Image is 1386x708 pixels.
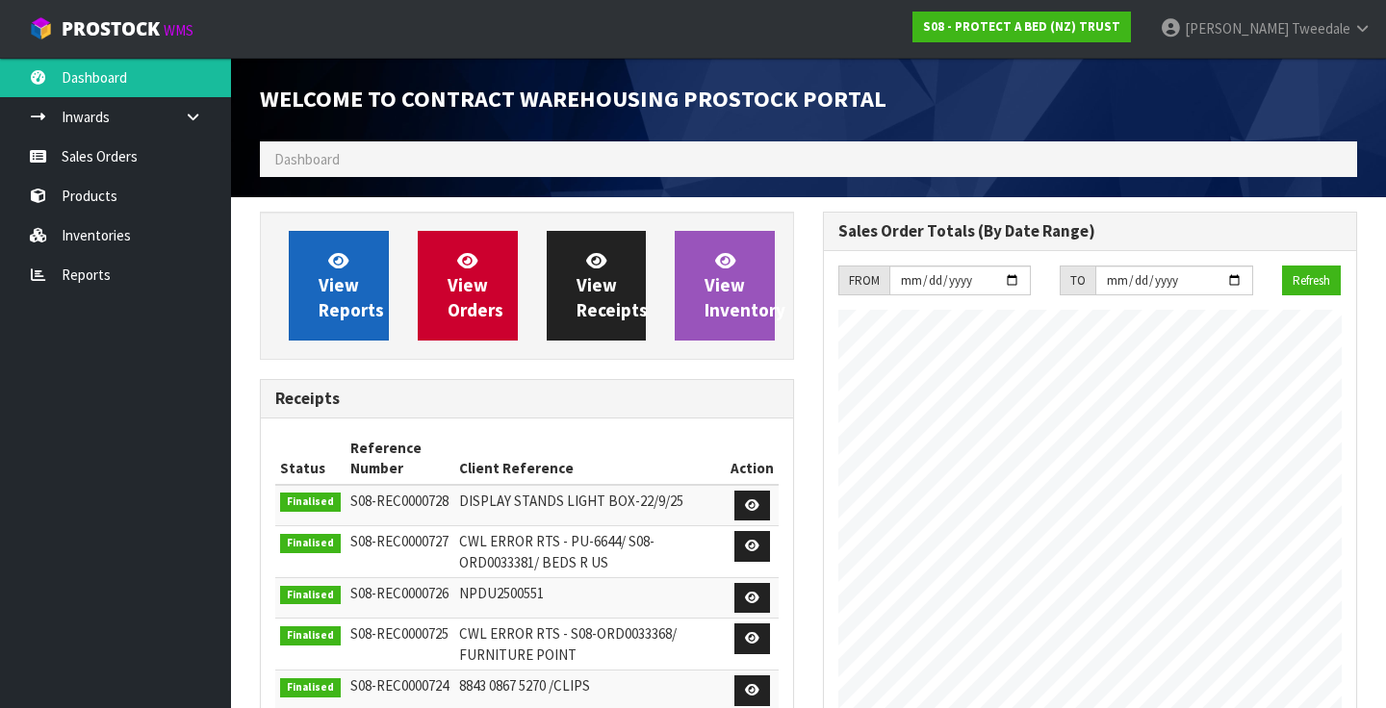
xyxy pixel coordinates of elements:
a: ViewReports [289,231,389,341]
span: Welcome to Contract Warehousing ProStock Portal [260,84,886,114]
span: S08-REC0000728 [350,492,449,510]
span: Finalised [280,586,341,605]
span: CWL ERROR RTS - PU-6644/ S08-ORD0033381/ BEDS R US [459,532,654,570]
h3: Receipts [275,390,779,408]
span: View Receipts [577,249,648,321]
th: Reference Number [346,433,455,485]
div: TO [1060,265,1095,296]
img: cube-alt.png [29,16,53,40]
span: Finalised [280,678,341,697]
th: Action [726,433,779,485]
span: S08-REC0000726 [350,584,449,602]
span: [PERSON_NAME] [1185,19,1289,38]
a: ViewInventory [675,231,775,341]
span: Tweedale [1292,19,1350,38]
span: View Reports [319,249,384,321]
th: Client Reference [454,433,726,485]
span: ProStock [62,16,160,41]
th: Status [275,433,346,485]
span: DISPLAY STANDS LIGHT BOX-22/9/25 [459,492,683,510]
a: ViewOrders [418,231,518,341]
span: Dashboard [274,150,340,168]
span: S08-REC0000724 [350,676,449,695]
small: WMS [164,21,193,39]
span: 8843 0867 5270 /CLIPS [459,676,590,695]
span: Finalised [280,626,341,645]
span: Finalised [280,493,341,512]
span: CWL ERROR RTS - S08-ORD0033368/ FURNITURE POINT [459,624,677,663]
span: View Orders [448,249,503,321]
span: S08-REC0000725 [350,624,449,643]
div: FROM [838,265,889,296]
button: Refresh [1282,265,1341,296]
span: Finalised [280,534,341,553]
a: ViewReceipts [547,231,647,341]
span: NPDU2500551 [459,584,544,602]
span: View Inventory [705,249,785,321]
span: S08-REC0000727 [350,532,449,550]
h3: Sales Order Totals (By Date Range) [838,222,1342,240]
strong: S08 - PROTECT A BED (NZ) TRUST [923,18,1120,35]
